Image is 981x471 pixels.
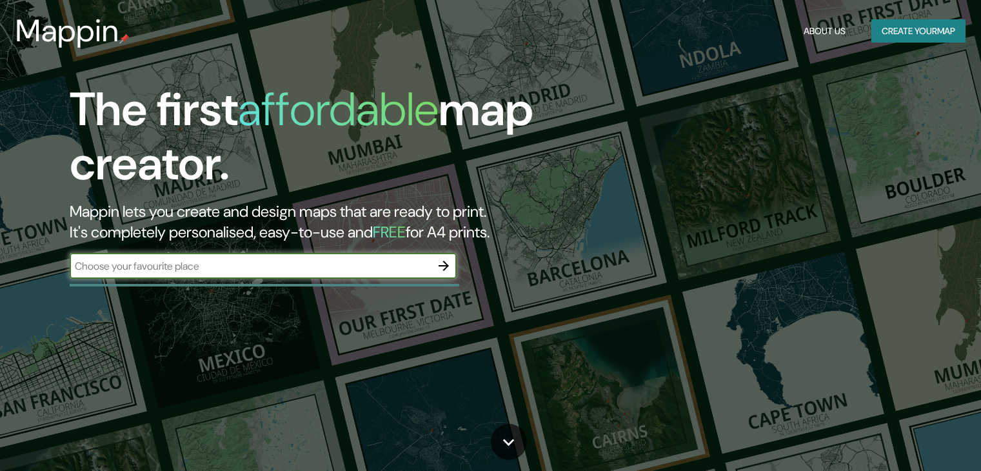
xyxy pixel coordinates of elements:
button: Create yourmap [871,19,966,43]
h3: Mappin [15,13,119,49]
input: Choose your favourite place [70,259,431,274]
img: mappin-pin [119,34,130,44]
h1: affordable [238,79,439,139]
h2: Mappin lets you create and design maps that are ready to print. It's completely personalised, eas... [70,201,560,243]
h5: FREE [373,222,406,242]
button: About Us [798,19,851,43]
h1: The first map creator. [70,83,560,201]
